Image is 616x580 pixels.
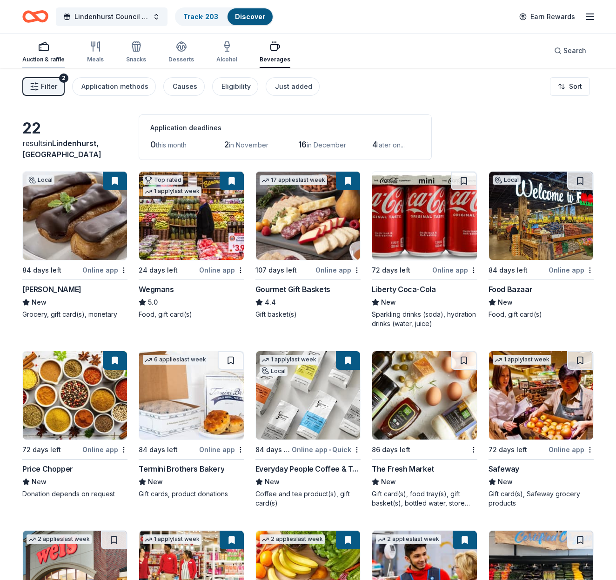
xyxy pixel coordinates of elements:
[489,351,594,508] a: Image for Safeway1 applylast week72 days leftOnline appSafewayNewGift card(s), Safeway grocery pr...
[235,13,265,20] a: Discover
[126,56,146,63] div: Snacks
[563,45,586,56] span: Search
[372,463,434,474] div: The Fresh Market
[139,351,244,499] a: Image for Termini Brothers Bakery6 applieslast week84 days leftOnline appTermini Brothers BakeryN...
[493,355,551,365] div: 1 apply last week
[255,444,290,455] div: 84 days left
[489,265,528,276] div: 84 days left
[372,284,435,295] div: Liberty Coca-Cola
[229,141,268,149] span: in November
[199,444,244,455] div: Online app
[549,264,594,276] div: Online app
[372,172,476,260] img: Image for Liberty Coca-Cola
[22,138,127,160] div: results
[212,77,258,96] button: Eligibility
[260,175,327,185] div: 17 applies last week
[256,172,360,260] img: Image for Gourmet Gift Baskets
[148,476,163,487] span: New
[150,140,156,149] span: 0
[372,444,410,455] div: 86 days left
[221,81,251,92] div: Eligibility
[260,355,318,365] div: 1 apply last week
[22,444,61,455] div: 72 days left
[41,81,57,92] span: Filter
[255,171,361,319] a: Image for Gourmet Gift Baskets17 applieslast week107 days leftOnline appGourmet Gift Baskets4.4Gi...
[260,367,288,376] div: Local
[22,119,127,138] div: 22
[126,37,146,68] button: Snacks
[265,297,276,308] span: 4.4
[255,351,361,508] a: Image for Everyday People Coffee & Tea1 applylast weekLocal84 days leftOnline app•QuickEveryday P...
[199,264,244,276] div: Online app
[376,534,441,544] div: 2 applies last week
[260,534,325,544] div: 2 applies last week
[59,73,68,83] div: 2
[143,534,201,544] div: 1 apply last week
[489,444,527,455] div: 72 days left
[256,351,360,440] img: Image for Everyday People Coffee & Tea
[22,6,48,27] a: Home
[255,310,361,319] div: Gift basket(s)
[489,172,593,260] img: Image for Food Bazaar
[498,476,513,487] span: New
[224,140,229,149] span: 2
[150,122,420,133] div: Application deadlines
[72,77,156,96] button: Application methods
[489,310,594,319] div: Food, gift card(s)
[216,37,237,68] button: Alcohol
[82,264,127,276] div: Online app
[143,187,201,196] div: 1 apply last week
[139,463,224,474] div: Termini Brothers Bakery
[372,140,377,149] span: 4
[22,463,73,474] div: Price Chopper
[372,351,476,440] img: Image for The Fresh Market
[22,56,65,63] div: Auction & raffle
[82,444,127,455] div: Online app
[148,297,158,308] span: 5.0
[307,141,346,149] span: in December
[372,351,477,508] a: Image for The Fresh Market86 days leftThe Fresh MarketNewGift card(s), food tray(s), gift basket(...
[381,297,396,308] span: New
[216,56,237,63] div: Alcohol
[22,310,127,319] div: Grocery, gift card(s), monetary
[139,265,178,276] div: 24 days left
[22,139,101,159] span: in
[22,265,61,276] div: 84 days left
[372,310,477,328] div: Sparkling drinks (soda), hydration drinks (water, juice)
[255,284,330,295] div: Gourmet Gift Baskets
[489,351,593,440] img: Image for Safeway
[139,444,178,455] div: 84 days left
[265,476,280,487] span: New
[81,81,148,92] div: Application methods
[32,476,47,487] span: New
[547,41,594,60] button: Search
[74,11,149,22] span: Lindenhurst Council of PTA's "Bright Futures" Fundraiser
[168,37,194,68] button: Desserts
[493,175,521,185] div: Local
[87,56,104,63] div: Meals
[569,81,582,92] span: Sort
[22,351,127,499] a: Image for Price Chopper72 days leftOnline appPrice ChopperNewDonation depends on request
[255,489,361,508] div: Coffee and tea product(s), gift card(s)
[255,463,361,474] div: Everyday People Coffee & Tea
[139,171,244,319] a: Image for WegmansTop rated1 applylast week24 days leftOnline appWegmans5.0Food, gift card(s)
[315,264,361,276] div: Online app
[381,476,396,487] span: New
[22,37,65,68] button: Auction & raffle
[489,171,594,319] a: Image for Food BazaarLocal84 days leftOnline appFood BazaarNewFood, gift card(s)
[139,172,243,260] img: Image for Wegmans
[22,77,65,96] button: Filter2
[489,489,594,508] div: Gift card(s), Safeway grocery products
[156,141,187,149] span: this month
[372,171,477,328] a: Image for Liberty Coca-Cola72 days leftOnline appLiberty Coca-ColaNewSparkling drinks (soda), hyd...
[22,139,101,159] span: Lindenhurst, [GEOGRAPHIC_DATA]
[143,355,208,365] div: 6 applies last week
[22,171,127,319] a: Image for King KullenLocal84 days leftOnline app[PERSON_NAME]NewGrocery, gift card(s), monetary
[489,463,519,474] div: Safeway
[23,351,127,440] img: Image for Price Chopper
[168,56,194,63] div: Desserts
[175,7,274,26] button: Track· 203Discover
[32,297,47,308] span: New
[432,264,477,276] div: Online app
[372,265,410,276] div: 72 days left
